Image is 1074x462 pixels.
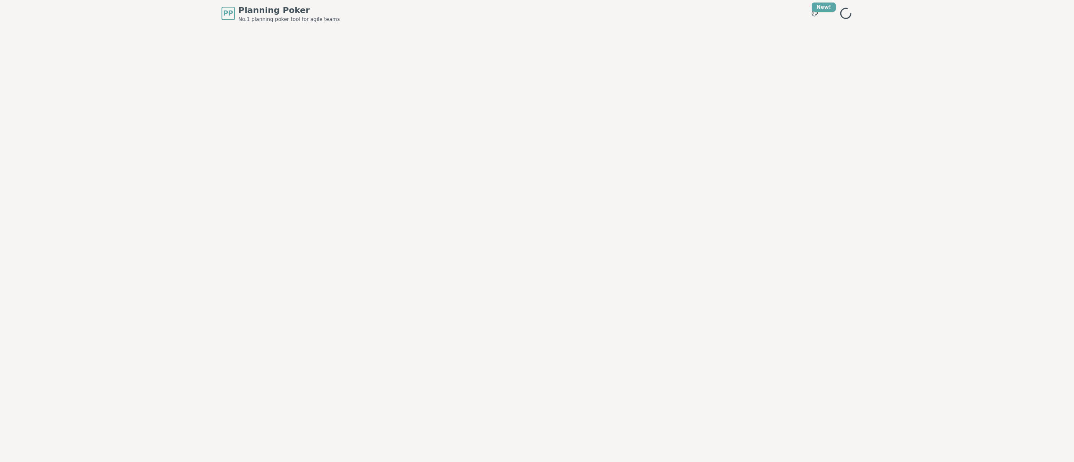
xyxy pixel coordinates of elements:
span: PP [223,8,233,18]
button: New! [807,6,822,21]
span: Planning Poker [238,4,340,16]
div: New! [812,3,836,12]
span: No.1 planning poker tool for agile teams [238,16,340,23]
a: PPPlanning PokerNo.1 planning poker tool for agile teams [222,4,340,23]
